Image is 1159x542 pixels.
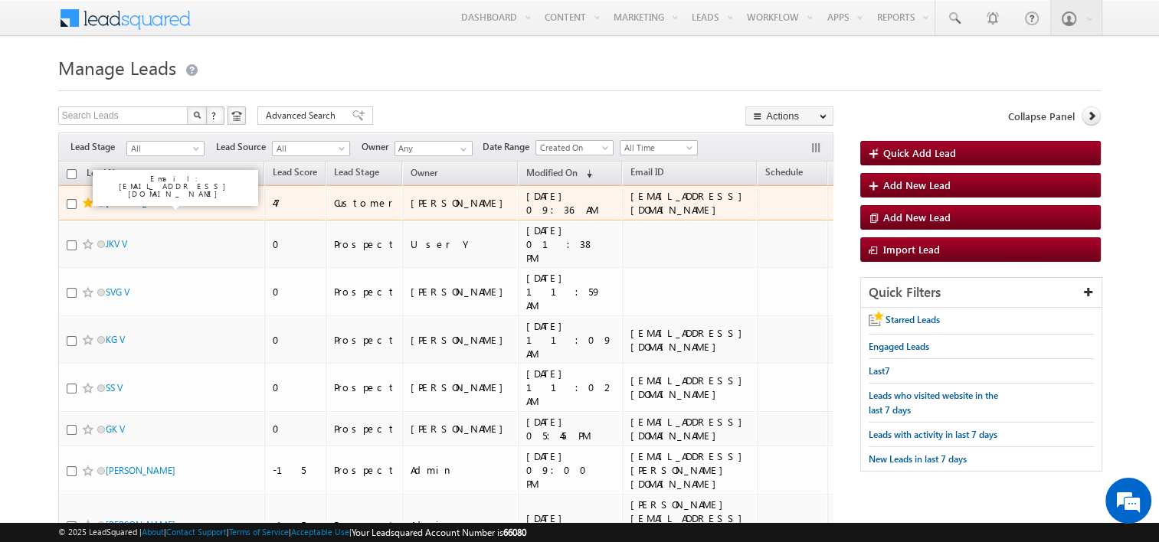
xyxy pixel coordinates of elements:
span: Schedule [765,166,803,178]
div: Prospect [334,333,395,347]
div: [EMAIL_ADDRESS][DOMAIN_NAME] [630,189,750,217]
div: 0 [273,380,319,394]
a: [PERSON_NAME] [106,519,175,531]
span: Engaged Leads [869,341,929,352]
div: [EMAIL_ADDRESS][DOMAIN_NAME] [630,326,750,354]
div: 0 [273,237,319,251]
a: Schedule [758,164,810,184]
span: Leads who visited website in the last 7 days [869,390,998,416]
span: All Time [620,141,693,155]
span: Created On [536,141,609,155]
div: Admin [411,518,511,532]
div: [PERSON_NAME] [411,333,511,347]
a: Show All Items [452,142,471,157]
a: SVG V [106,286,129,298]
a: Lead Score [265,164,325,184]
span: Collapse Panel [1007,109,1074,123]
img: Search [193,111,201,119]
div: -15 [273,518,319,532]
span: Add New Lead [883,178,951,191]
p: Email: [EMAIL_ADDRESS][DOMAIN_NAME] [99,175,252,198]
div: Prospect [334,285,395,299]
span: Lead Stage [334,166,378,178]
a: All [126,141,205,156]
div: 0 [273,333,319,347]
a: All [272,141,350,156]
span: Modified On [526,167,578,178]
a: Contact Support [166,527,227,537]
div: [EMAIL_ADDRESS][DOMAIN_NAME] [630,415,750,442]
div: Prospect [334,422,395,436]
div: [EMAIL_ADDRESS][DOMAIN_NAME] [630,374,750,401]
div: [PERSON_NAME] [411,285,511,299]
span: Your Leadsquared Account Number is [352,527,526,538]
div: [DATE] 08:57 PM [526,511,615,539]
span: All [127,142,200,155]
div: User Y [411,237,511,251]
a: Lead Name [79,165,140,184]
div: 0 [273,422,319,436]
span: Advanced Search [266,109,340,122]
div: [DATE] 11:09 AM [526,319,615,361]
div: Prospect [334,237,395,251]
a: GK V [106,423,125,435]
span: 66080 [503,527,526,538]
a: All Time [620,140,698,155]
div: Quick Filters [861,278,1102,308]
button: Actions [745,106,833,126]
a: Acceptable Use [291,527,349,537]
div: [DATE] 09:36 AM [526,189,615,217]
span: (sorted descending) [580,168,592,180]
span: Lead Score [273,166,317,178]
input: Check all records [67,169,77,179]
div: Prospect [334,463,395,477]
span: All [273,142,345,155]
div: [DATE] 11:02 AM [526,367,615,408]
span: ? [211,109,218,122]
span: Date Range [483,140,535,154]
a: [PERSON_NAME] [106,465,175,476]
div: [PERSON_NAME] [411,380,511,394]
div: [DATE] 09:00 PM [526,449,615,491]
div: Customer [334,196,395,210]
span: Lead Stage [70,140,126,154]
div: Prospect [334,518,395,532]
span: Email ID [630,166,664,178]
div: [PERSON_NAME] [411,196,511,210]
a: KG V [106,334,125,345]
div: [DATE] 05:45 PM [526,415,615,442]
span: © 2025 LeadSquared | | | | | [58,525,526,540]
a: Terms of Service [229,527,289,537]
a: Email ID [623,164,672,184]
span: Lead Source [216,140,272,154]
span: Manage Leads [58,55,176,80]
div: [EMAIL_ADDRESS][PERSON_NAME][DOMAIN_NAME] [630,449,750,491]
span: Last7 [869,365,890,377]
button: ? [206,106,224,125]
div: [DATE] 01:38 PM [526,224,615,265]
a: JKV V [106,238,127,250]
div: Admin [411,463,511,477]
span: Import Lead [883,243,940,256]
a: Modified On (sorted descending) [519,164,600,184]
div: [PERSON_NAME] [411,422,511,436]
div: 47 [273,196,319,210]
div: Prospect [334,380,395,394]
div: 0 [273,285,319,299]
input: Type to Search [395,141,473,156]
span: New Leads in last 7 days [869,453,967,465]
span: Quick Add Lead [883,146,956,159]
a: About [142,527,164,537]
a: SS V [106,382,123,393]
div: [DATE] 11:59 AM [526,271,615,312]
span: Leads with activity in last 7 days [869,429,997,440]
span: Owner [411,167,437,178]
a: Created On [535,140,614,155]
span: Starred Leads [886,314,940,325]
div: -15 [273,463,319,477]
a: Phone Number [828,164,905,184]
span: Owner [362,140,395,154]
a: Lead Stage [326,164,386,184]
span: Add New Lead [883,211,951,224]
